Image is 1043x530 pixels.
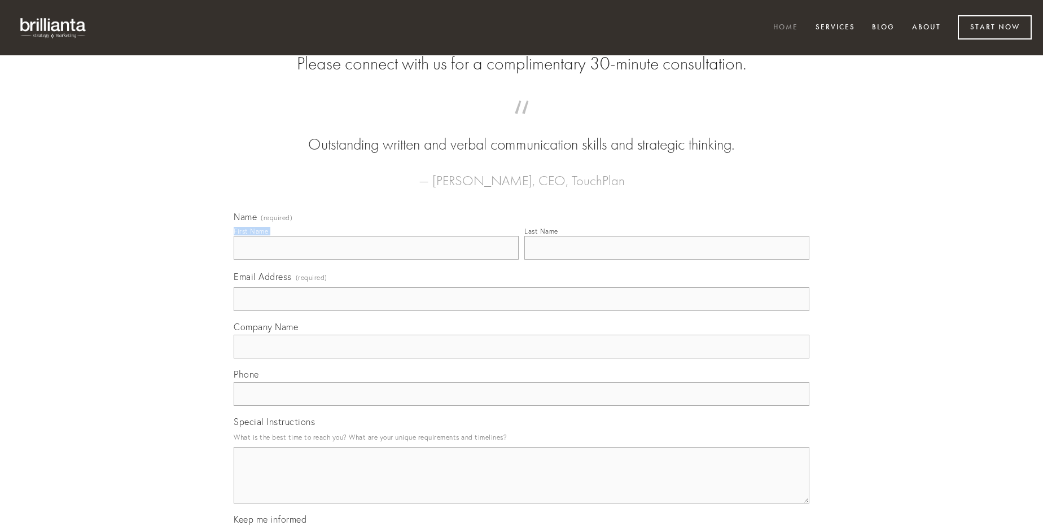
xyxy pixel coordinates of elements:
[234,416,315,427] span: Special Instructions
[234,211,257,222] span: Name
[252,156,791,192] figcaption: — [PERSON_NAME], CEO, TouchPlan
[234,271,292,282] span: Email Address
[261,214,292,221] span: (required)
[252,112,791,156] blockquote: Outstanding written and verbal communication skills and strategic thinking.
[234,369,259,380] span: Phone
[252,112,791,134] span: “
[808,19,862,37] a: Services
[234,430,809,445] p: What is the best time to reach you? What are your unique requirements and timelines?
[234,514,306,525] span: Keep me informed
[524,227,558,235] div: Last Name
[766,19,805,37] a: Home
[11,11,96,44] img: brillianta - research, strategy, marketing
[865,19,902,37] a: Blog
[234,321,298,332] span: Company Name
[296,270,327,285] span: (required)
[905,19,948,37] a: About
[234,227,268,235] div: First Name
[234,53,809,75] h2: Please connect with us for a complimentary 30-minute consultation.
[958,15,1032,40] a: Start Now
